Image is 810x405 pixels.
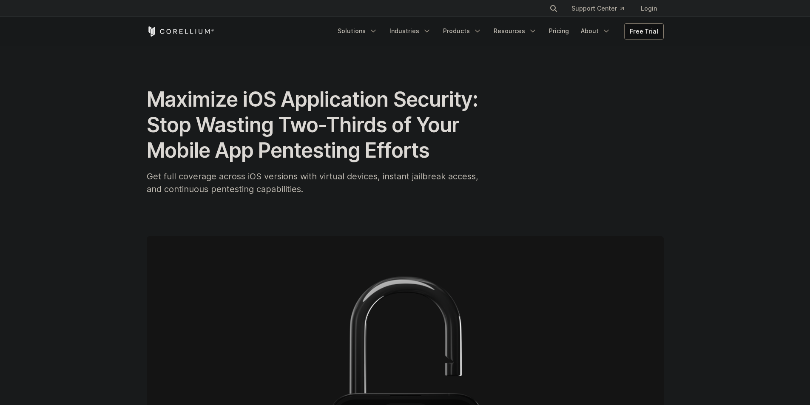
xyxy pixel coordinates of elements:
[544,23,574,39] a: Pricing
[625,24,663,39] a: Free Trial
[384,23,436,39] a: Industries
[147,26,214,37] a: Corellium Home
[438,23,487,39] a: Products
[539,1,664,16] div: Navigation Menu
[333,23,383,39] a: Solutions
[576,23,616,39] a: About
[489,23,542,39] a: Resources
[565,1,631,16] a: Support Center
[147,87,478,163] span: Maximize iOS Application Security: Stop Wasting Two-Thirds of Your Mobile App Pentesting Efforts
[634,1,664,16] a: Login
[546,1,561,16] button: Search
[333,23,664,40] div: Navigation Menu
[147,171,478,194] span: Get full coverage across iOS versions with virtual devices, instant jailbreak access, and continu...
